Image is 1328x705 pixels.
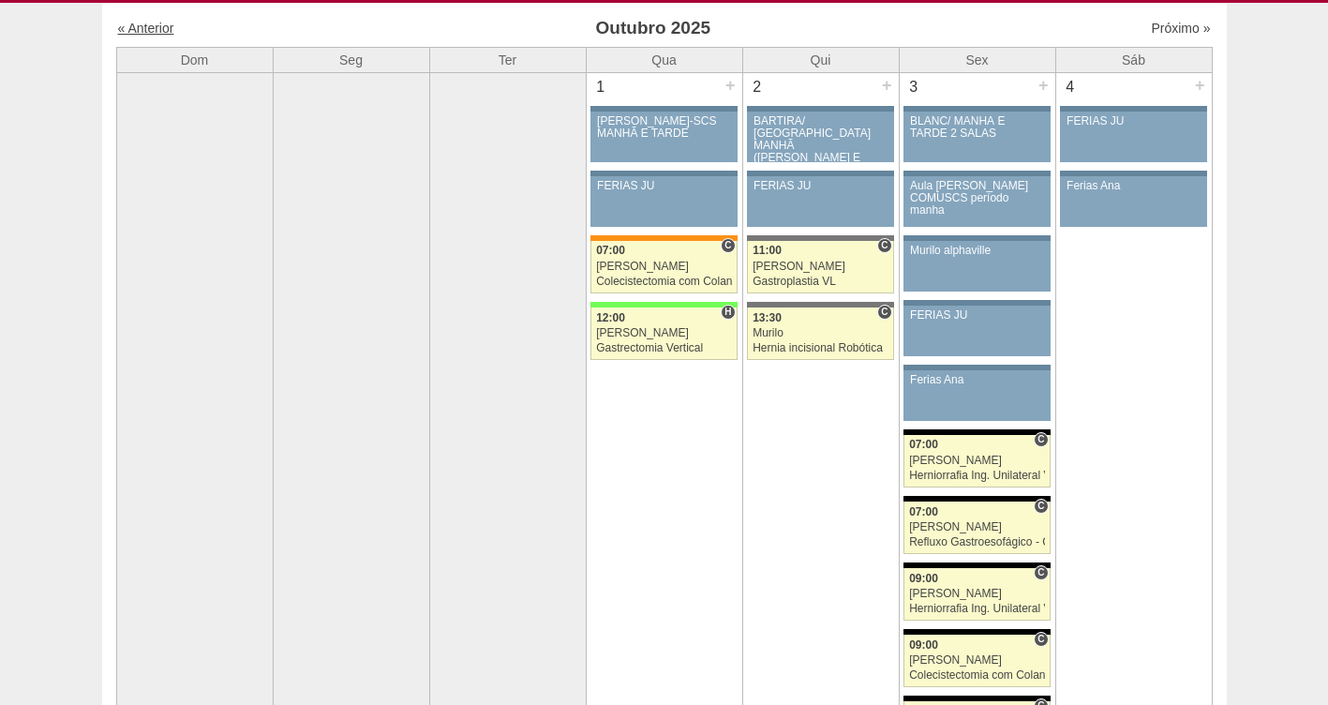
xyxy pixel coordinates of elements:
div: Key: Aviso [903,235,1050,241]
span: 12:00 [596,311,625,324]
div: + [879,73,895,97]
a: [PERSON_NAME]-SCS MANHÃ E TARDE [590,112,737,162]
span: Consultório [721,238,735,253]
a: Murilo alphaville [903,241,1050,292]
a: C 07:00 [PERSON_NAME] Refluxo Gastroesofágico - Cirurgia VL [903,502,1050,554]
a: C 09:00 [PERSON_NAME] Herniorrafia Ing. Unilateral VL [903,568,1050,621]
div: FERIAS JU [1067,115,1201,127]
div: FERIAS JU [597,180,731,192]
div: Key: Aviso [1060,106,1206,112]
span: Consultório [877,305,891,320]
div: Refluxo Gastroesofágico - Cirurgia VL [909,536,1045,548]
th: Sáb [1055,47,1212,72]
a: C 11:00 [PERSON_NAME] Gastroplastia VL [747,241,893,293]
div: BLANC/ MANHÃ E TARDE 2 SALAS [910,115,1044,140]
th: Qui [742,47,899,72]
div: Key: Aviso [747,106,893,112]
div: Ferias Ana [910,374,1044,386]
div: [PERSON_NAME] [753,261,888,273]
div: Key: São Bernardo [747,235,893,241]
div: 3 [900,73,929,101]
div: 4 [1056,73,1085,101]
div: + [723,73,739,97]
span: Consultório [1034,499,1048,514]
div: Key: Brasil [590,302,737,307]
a: Ferias Ana [903,370,1050,421]
div: Herniorrafia Ing. Unilateral VL [909,470,1045,482]
th: Qua [586,47,742,72]
div: Key: Aviso [747,171,893,176]
span: 07:00 [909,505,938,518]
div: Hernia incisional Robótica [753,342,888,354]
span: 11:00 [753,244,782,257]
a: Aula [PERSON_NAME] COMUSCS período manha [903,176,1050,227]
div: BARTIRA/ [GEOGRAPHIC_DATA] MANHÃ ([PERSON_NAME] E ANA)/ SANTA JOANA -TARDE [754,115,888,189]
a: C 07:00 [PERSON_NAME] Colecistectomia com Colangiografia VL [590,241,737,293]
div: Gastroplastia VL [753,276,888,288]
div: Murilo [753,327,888,339]
div: [PERSON_NAME] [596,261,732,273]
th: Dom [116,47,273,72]
div: Key: Blanc [903,429,1050,435]
span: Consultório [1034,632,1048,647]
div: Colecistectomia com Colangiografia VL [909,669,1045,682]
a: BLANC/ MANHÃ E TARDE 2 SALAS [903,112,1050,162]
a: Próximo » [1151,21,1210,36]
div: FERIAS JU [910,309,1044,322]
div: [PERSON_NAME] [909,521,1045,533]
div: Key: Aviso [1060,171,1206,176]
a: BARTIRA/ [GEOGRAPHIC_DATA] MANHÃ ([PERSON_NAME] E ANA)/ SANTA JOANA -TARDE [747,112,893,162]
div: Herniorrafia Ing. Unilateral VL [909,603,1045,615]
a: Ferias Ana [1060,176,1206,227]
span: Consultório [1034,432,1048,447]
span: 07:00 [596,244,625,257]
div: Aula [PERSON_NAME] COMUSCS período manha [910,180,1044,217]
a: FERIAS JU [590,176,737,227]
h3: Outubro 2025 [380,15,926,42]
div: Key: Blanc [903,629,1050,635]
div: Key: Blanc [903,562,1050,568]
div: [PERSON_NAME] [909,455,1045,467]
div: Murilo alphaville [910,245,1044,257]
div: Colecistectomia com Colangiografia VL [596,276,732,288]
div: Key: Blanc [903,496,1050,502]
th: Sex [899,47,1055,72]
div: Key: Aviso [590,171,737,176]
a: C 13:30 Murilo Hernia incisional Robótica [747,307,893,360]
div: Ferias Ana [1067,180,1201,192]
div: Gastrectomia Vertical [596,342,732,354]
span: 09:00 [909,572,938,585]
a: C 07:00 [PERSON_NAME] Herniorrafia Ing. Unilateral VL [903,435,1050,487]
a: FERIAS JU [747,176,893,227]
div: + [1192,73,1208,97]
span: Hospital [721,305,735,320]
span: 13:30 [753,311,782,324]
span: Consultório [1034,565,1048,580]
div: Key: Aviso [903,106,1050,112]
th: Seg [273,47,429,72]
div: Key: Aviso [903,300,1050,306]
div: [PERSON_NAME]-SCS MANHÃ E TARDE [597,115,731,140]
a: FERIAS JU [903,306,1050,356]
div: [PERSON_NAME] [596,327,732,339]
a: FERIAS JU [1060,112,1206,162]
div: Key: Santa Catarina [747,302,893,307]
div: Key: Aviso [903,365,1050,370]
span: 09:00 [909,638,938,652]
span: 07:00 [909,438,938,451]
div: [PERSON_NAME] [909,654,1045,667]
div: [PERSON_NAME] [909,588,1045,600]
div: FERIAS JU [754,180,888,192]
a: C 09:00 [PERSON_NAME] Colecistectomia com Colangiografia VL [903,635,1050,687]
th: Ter [429,47,586,72]
div: 1 [587,73,616,101]
div: Key: Aviso [590,106,737,112]
div: Key: Blanc [903,696,1050,701]
a: H 12:00 [PERSON_NAME] Gastrectomia Vertical [590,307,737,360]
span: Consultório [877,238,891,253]
div: Key: São Luiz - SCS [590,235,737,241]
a: « Anterior [118,21,174,36]
div: 2 [743,73,772,101]
div: Key: Aviso [903,171,1050,176]
div: + [1036,73,1052,97]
